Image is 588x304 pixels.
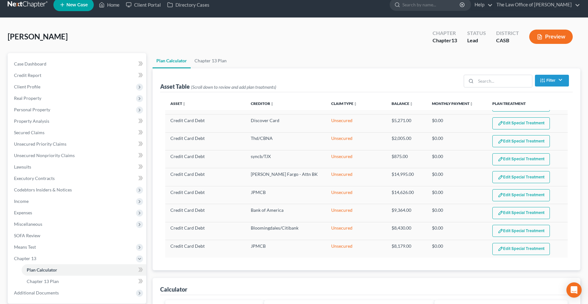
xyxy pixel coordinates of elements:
[326,132,386,150] td: Unsecured
[9,58,146,70] a: Case Dashboard
[427,240,487,258] td: $0.00
[14,233,40,238] span: SOFA Review
[9,70,146,81] a: Credit Report
[246,204,326,222] td: Bank of America
[427,204,487,222] td: $0.00
[9,150,146,161] a: Unsecured Nonpriority Claims
[386,168,427,186] td: $14,995.00
[182,102,186,106] i: unfold_more
[492,153,550,165] button: Edit Special Treatment
[165,168,246,186] td: Credit Card Debt
[492,117,550,129] button: Edit Special Treatment
[331,101,357,106] a: Claim Typeunfold_more
[498,175,503,180] img: edit-pencil-c1479a1de80d8dea1e2430c2f745a3c6a07e9d7aa2eeffe225670001d78357a8.svg
[270,102,274,106] i: unfold_more
[14,141,66,147] span: Unsecured Priority Claims
[165,240,246,258] td: Credit Card Debt
[476,75,532,87] input: Search...
[386,132,427,150] td: $2,005.00
[492,189,550,201] button: Edit Special Treatment
[469,102,473,106] i: unfold_more
[492,207,550,219] button: Edit Special Treatment
[251,101,274,106] a: Creditorunfold_more
[386,204,427,222] td: $9,364.00
[165,150,246,168] td: Credit Card Debt
[9,127,146,138] a: Secured Claims
[467,30,486,37] div: Status
[14,221,42,227] span: Miscellaneous
[433,30,457,37] div: Chapter
[386,222,427,240] td: $8,430.00
[529,30,573,44] button: Preview
[433,37,457,44] div: Chapter
[14,164,31,169] span: Lawsuits
[9,173,146,184] a: Executory Contracts
[326,168,386,186] td: Unsecured
[498,210,503,216] img: edit-pencil-c1479a1de80d8dea1e2430c2f745a3c6a07e9d7aa2eeffe225670001d78357a8.svg
[535,75,569,86] button: Filter
[9,115,146,127] a: Property Analysis
[492,243,550,255] button: Edit Special Treatment
[451,37,457,43] span: 13
[427,186,487,204] td: $0.00
[326,150,386,168] td: Unsecured
[498,246,503,252] img: edit-pencil-c1479a1de80d8dea1e2430c2f745a3c6a07e9d7aa2eeffe225670001d78357a8.svg
[14,256,36,261] span: Chapter 13
[14,198,29,204] span: Income
[14,210,32,215] span: Expenses
[498,156,503,162] img: edit-pencil-c1479a1de80d8dea1e2430c2f745a3c6a07e9d7aa2eeffe225670001d78357a8.svg
[498,139,503,144] img: edit-pencil-c1479a1de80d8dea1e2430c2f745a3c6a07e9d7aa2eeffe225670001d78357a8.svg
[14,95,41,101] span: Real Property
[165,222,246,240] td: Credit Card Debt
[160,83,276,90] div: Asset Table
[467,37,486,44] div: Lead
[9,230,146,241] a: SOFA Review
[27,279,59,284] span: Chapter 13 Plan
[14,107,50,112] span: Personal Property
[22,264,146,276] a: Plan Calculator
[66,3,88,7] span: New Case
[14,176,55,181] span: Executory Contracts
[386,150,427,168] td: $875.00
[14,130,44,135] span: Secured Claims
[409,102,413,106] i: unfold_more
[246,150,326,168] td: syncb/TJX
[14,73,41,78] span: Credit Report
[392,101,413,106] a: Balanceunfold_more
[153,53,191,68] a: Plan Calculator
[22,276,146,287] a: Chapter 13 Plan
[170,101,186,106] a: Assetunfold_more
[498,228,503,234] img: edit-pencil-c1479a1de80d8dea1e2430c2f745a3c6a07e9d7aa2eeffe225670001d78357a8.svg
[492,225,550,237] button: Edit Special Treatment
[326,240,386,258] td: Unsecured
[246,222,326,240] td: Bloomingdales/Citibank
[246,168,326,186] td: [PERSON_NAME] Fargo - Attn BK
[427,114,487,132] td: $0.00
[160,286,187,293] div: Calculator
[326,186,386,204] td: Unsecured
[492,135,550,147] button: Edit Special Treatment
[14,118,49,124] span: Property Analysis
[14,187,72,192] span: Codebtors Insiders & Notices
[326,222,386,240] td: Unsecured
[326,114,386,132] td: Unsecured
[386,186,427,204] td: $14,626.00
[496,30,519,37] div: District
[14,290,59,295] span: Additional Documents
[14,153,75,158] span: Unsecured Nonpriority Claims
[326,204,386,222] td: Unsecured
[246,186,326,204] td: JPMCB
[492,171,550,183] button: Edit Special Treatment
[165,132,246,150] td: Credit Card Debt
[427,222,487,240] td: $0.00
[353,102,357,106] i: unfold_more
[14,244,36,250] span: Means Test
[8,32,68,41] span: [PERSON_NAME]
[386,114,427,132] td: $5,271.00
[427,168,487,186] td: $0.00
[165,186,246,204] td: Credit Card Debt
[9,138,146,150] a: Unsecured Priority Claims
[14,84,40,89] span: Client Profile
[246,240,326,258] td: JPMCB
[487,97,568,110] th: Plan Treatment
